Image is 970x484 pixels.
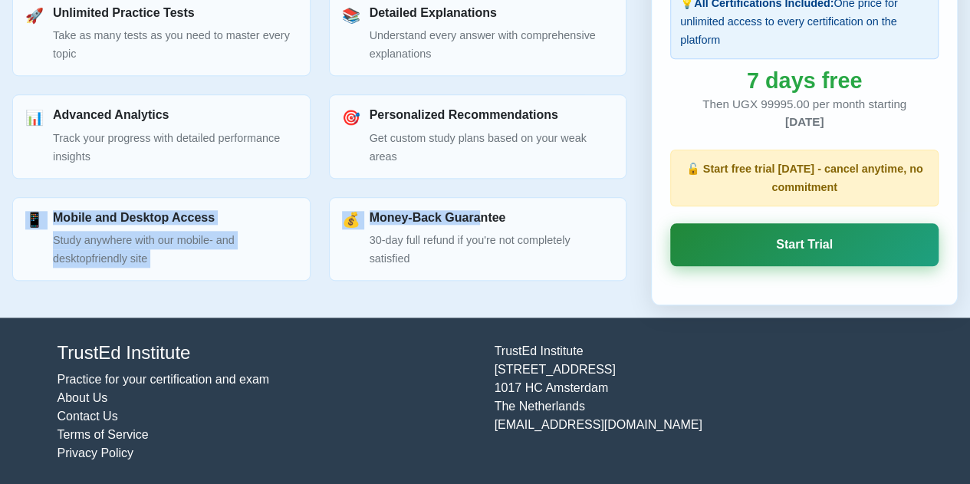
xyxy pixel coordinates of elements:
div: 🎯 [342,109,360,127]
p: Take as many tests as you need to master every topic [53,26,298,63]
h3: Advanced Analytics [53,107,298,122]
p: 30-day full refund if you're not completely satisfied [370,231,614,268]
span: [DATE] [785,115,824,128]
p: Track your progress with detailed performance insights [53,129,298,166]
div: TrustEd Institute [STREET_ADDRESS] 1017 HC Amsterdam The Netherlands [EMAIL_ADDRESS][DOMAIN_NAME] [485,342,922,463]
h3: Personalized Recommendations [370,107,614,122]
p: 🔓 Start free trial [DATE] - cancel anytime, no commitment [680,160,929,196]
a: About Us [58,391,108,404]
a: Start Trial [670,223,939,266]
div: 🚀 [25,7,44,25]
p: Study anywhere with our mobile- and desktopfriendly site [53,231,298,268]
p: Understand every answer with comprehensive explanations [370,26,614,63]
h3: Unlimited Practice Tests [53,5,298,20]
h3: Money-Back Guarantee [370,210,614,225]
a: Terms of Service [58,428,149,441]
a: Privacy Policy [58,446,134,459]
p: Get custom study plans based on your weak areas [370,129,614,166]
div: 💰 [342,211,360,229]
div: 📱 [25,211,44,229]
h3: Mobile and Desktop Access [53,210,298,225]
a: Practice for your certification and exam [58,373,270,386]
h4: TrustEd Institute [58,342,476,364]
div: 7 days free [670,71,939,90]
div: 📊 [25,109,44,127]
h3: Detailed Explanations [370,5,614,20]
a: Contact Us [58,410,118,423]
div: Then UGX 99995.00 per month starting [670,96,939,131]
div: 📚 [342,7,360,25]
